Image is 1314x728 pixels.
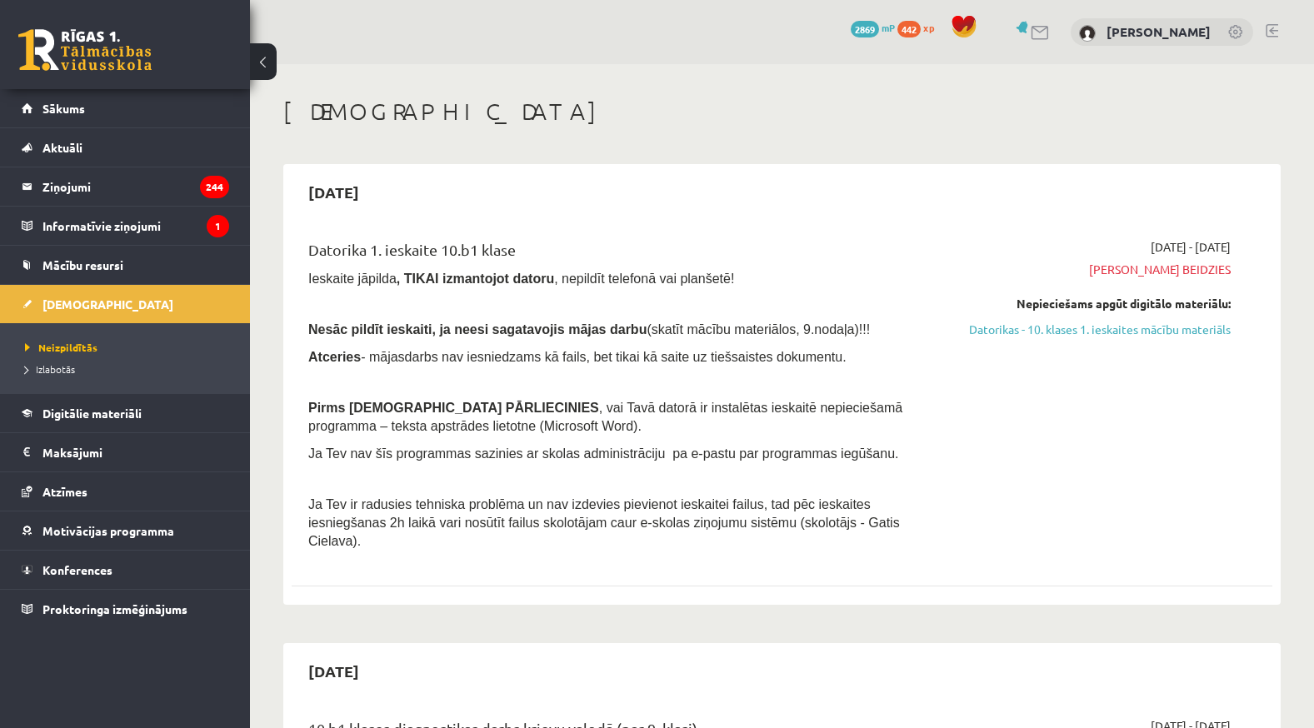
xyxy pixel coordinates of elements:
span: Ja Tev nav šīs programmas sazinies ar skolas administrāciju pa e-pastu par programmas iegūšanu. [308,446,898,461]
span: [DEMOGRAPHIC_DATA] [42,297,173,312]
span: Digitālie materiāli [42,406,142,421]
span: Mācību resursi [42,257,123,272]
a: 2869 mP [851,21,895,34]
span: xp [923,21,934,34]
h2: [DATE] [292,172,376,212]
i: 1 [207,215,229,237]
span: mP [882,21,895,34]
a: Motivācijas programma [22,511,229,550]
span: Konferences [42,562,112,577]
legend: Ziņojumi [42,167,229,206]
img: Marts Kātiņš [1079,25,1096,42]
span: Neizpildītās [25,341,97,354]
h2: [DATE] [292,651,376,691]
a: Datorikas - 10. klases 1. ieskaites mācību materiāls [940,321,1231,338]
a: [DEMOGRAPHIC_DATA] [22,285,229,323]
span: Proktoringa izmēģinājums [42,601,187,616]
i: 244 [200,176,229,198]
div: Datorika 1. ieskaite 10.b1 klase [308,238,915,269]
a: Konferences [22,551,229,589]
div: Nepieciešams apgūt digitālo materiālu: [940,295,1231,312]
a: Sākums [22,89,229,127]
a: Aktuāli [22,128,229,167]
span: 442 [897,21,921,37]
span: 2869 [851,21,879,37]
span: Ja Tev ir radusies tehniska problēma un nav izdevies pievienot ieskaitei failus, tad pēc ieskaite... [308,497,900,548]
h1: [DEMOGRAPHIC_DATA] [283,97,1281,126]
a: 442 xp [897,21,942,34]
legend: Informatīvie ziņojumi [42,207,229,245]
a: Proktoringa izmēģinājums [22,590,229,628]
a: Mācību resursi [22,246,229,284]
legend: Maksājumi [42,433,229,471]
a: Izlabotās [25,362,233,376]
span: Ieskaite jāpilda , nepildīt telefonā vai planšetē! [308,272,734,286]
span: [DATE] - [DATE] [1151,238,1231,256]
span: Atzīmes [42,484,87,499]
span: - mājasdarbs nav iesniedzams kā fails, bet tikai kā saite uz tiešsaistes dokumentu. [308,350,847,364]
a: Atzīmes [22,472,229,511]
a: Ziņojumi244 [22,167,229,206]
a: Informatīvie ziņojumi1 [22,207,229,245]
a: Neizpildītās [25,340,233,355]
span: Nesāc pildīt ieskaiti, ja neesi sagatavojis mājas darbu [308,322,647,337]
span: , vai Tavā datorā ir instalētas ieskaitē nepieciešamā programma – teksta apstrādes lietotne (Micr... [308,401,902,433]
span: Pirms [DEMOGRAPHIC_DATA] PĀRLIECINIES [308,401,599,415]
a: Digitālie materiāli [22,394,229,432]
a: Maksājumi [22,433,229,471]
span: Sākums [42,101,85,116]
a: [PERSON_NAME] [1107,23,1211,40]
span: Motivācijas programma [42,523,174,538]
b: , TIKAI izmantojot datoru [397,272,554,286]
span: (skatīt mācību materiālos, 9.nodaļa)!!! [647,322,870,337]
span: [PERSON_NAME] beidzies [940,261,1231,278]
a: Rīgas 1. Tālmācības vidusskola [18,29,152,71]
b: Atceries [308,350,361,364]
span: Aktuāli [42,140,82,155]
span: Izlabotās [25,362,75,376]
